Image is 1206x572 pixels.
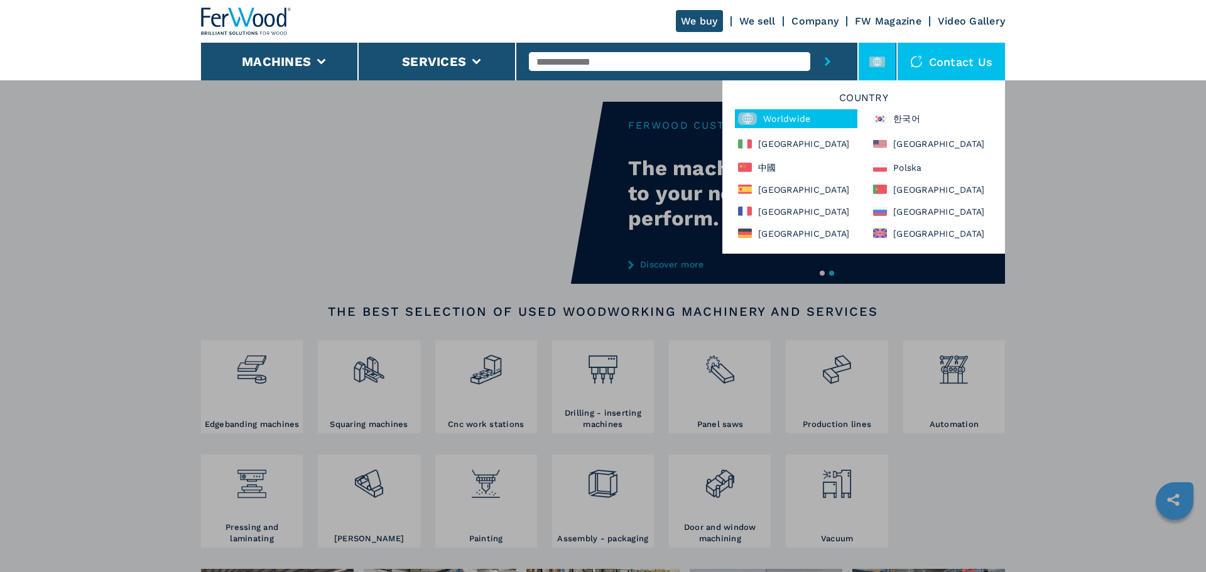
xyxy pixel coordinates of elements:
button: submit-button [810,43,845,80]
button: Machines [242,54,311,69]
div: [GEOGRAPHIC_DATA] [870,134,992,153]
div: Polska [870,159,992,175]
a: Company [791,15,839,27]
div: 中國 [735,159,857,175]
img: Contact us [910,55,923,68]
div: Worldwide [735,109,857,128]
a: We buy [676,10,723,32]
div: [GEOGRAPHIC_DATA] [870,225,992,241]
div: [GEOGRAPHIC_DATA] [735,134,857,153]
div: [GEOGRAPHIC_DATA] [735,181,857,197]
a: Video Gallery [938,15,1005,27]
button: Services [402,54,466,69]
h6: Country [729,93,999,109]
div: [GEOGRAPHIC_DATA] [870,181,992,197]
div: [GEOGRAPHIC_DATA] [735,225,857,241]
div: 한국어 [870,109,992,128]
a: FW Magazine [855,15,921,27]
div: Contact us [898,43,1006,80]
div: [GEOGRAPHIC_DATA] [735,203,857,219]
img: Ferwood [201,8,291,35]
div: [GEOGRAPHIC_DATA] [870,203,992,219]
a: We sell [739,15,776,27]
